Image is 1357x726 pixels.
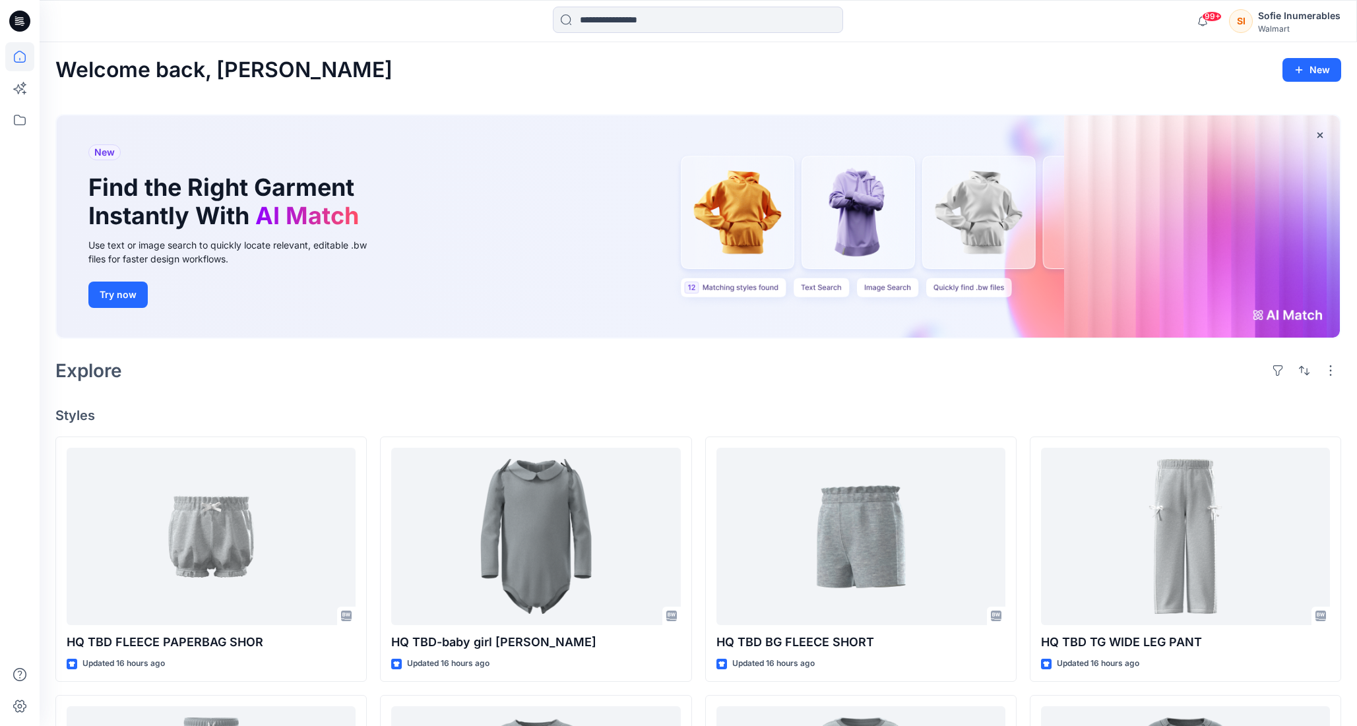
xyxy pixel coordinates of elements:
[716,633,1005,651] p: HQ TBD BG FLEECE SHORT
[55,58,393,82] h2: Welcome back, [PERSON_NAME]
[55,408,1341,423] h4: Styles
[391,633,680,651] p: HQ TBD-baby girl [PERSON_NAME]
[1258,24,1341,34] div: Walmart
[1282,58,1341,82] button: New
[67,448,356,625] a: HQ TBD FLEECE PAPERBAG SHOR
[94,144,115,160] span: New
[255,201,359,230] span: AI Match
[1041,633,1330,651] p: HQ TBD TG WIDE LEG PANT
[732,657,815,671] p: Updated 16 hours ago
[407,657,489,671] p: Updated 16 hours ago
[1057,657,1139,671] p: Updated 16 hours ago
[1041,448,1330,625] a: HQ TBD TG WIDE LEG PANT
[88,238,385,266] div: Use text or image search to quickly locate relevant, editable .bw files for faster design workflows.
[1258,8,1341,24] div: Sofie Inumerables
[82,657,165,671] p: Updated 16 hours ago
[88,282,148,308] button: Try now
[716,448,1005,625] a: HQ TBD BG FLEECE SHORT
[55,360,122,381] h2: Explore
[391,448,680,625] a: HQ TBD-baby girl peter pan
[67,633,356,651] p: HQ TBD FLEECE PAPERBAG SHOR
[1229,9,1253,33] div: SI
[88,173,365,230] h1: Find the Right Garment Instantly With
[1202,11,1222,22] span: 99+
